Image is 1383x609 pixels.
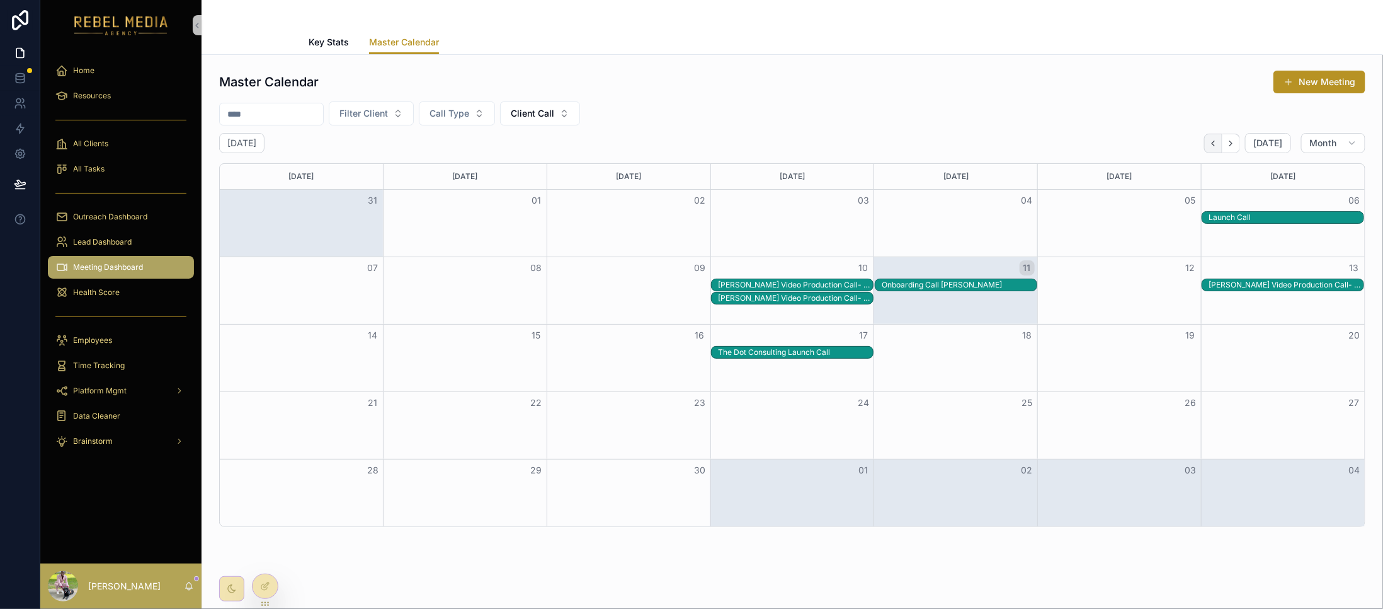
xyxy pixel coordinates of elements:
[1209,212,1363,223] div: Launch Call
[73,361,125,371] span: Time Tracking
[1222,134,1240,153] button: Next
[73,287,120,298] span: Health Score
[856,395,871,410] button: 24
[882,279,1037,291] div: Onboarding Call Nicolas Huzella
[73,262,143,272] span: Meeting Dashboard
[365,328,380,343] button: 14
[528,328,544,343] button: 15
[1245,133,1291,153] button: [DATE]
[73,91,111,101] span: Resources
[339,107,388,120] span: Filter Client
[419,101,495,125] button: Select Button
[365,260,380,275] button: 07
[1020,395,1035,410] button: 25
[528,260,544,275] button: 08
[528,463,544,478] button: 29
[876,164,1035,189] div: [DATE]
[365,395,380,410] button: 21
[48,231,194,253] a: Lead Dashboard
[73,335,112,345] span: Employees
[1209,280,1363,290] div: [PERSON_NAME] Video Production Call- 360 OS
[718,293,873,303] div: [PERSON_NAME] Video Production Call- 360 OS
[309,36,349,49] span: Key Stats
[365,193,380,208] button: 31
[1209,279,1363,291] div: Heather Blackmon Video Production Call- 360 OS
[48,158,194,180] a: All Tasks
[1346,395,1362,410] button: 27
[40,50,202,469] div: scrollable content
[48,59,194,82] a: Home
[1273,71,1365,93] button: New Meeting
[73,436,113,446] span: Brainstorm
[713,164,872,189] div: [DATE]
[1209,212,1363,223] div: Launch Call
[1183,328,1198,343] button: 19
[48,329,194,352] a: Employees
[1183,260,1198,275] button: 12
[1183,463,1198,478] button: 03
[1346,260,1362,275] button: 13
[48,132,194,155] a: All Clients
[1204,164,1363,189] div: [DATE]
[48,84,194,107] a: Resources
[511,107,554,120] span: Client Call
[692,395,707,410] button: 23
[227,137,256,149] h2: [DATE]
[73,411,120,421] span: Data Cleaner
[718,280,873,290] div: [PERSON_NAME] Video Production Call- 360 OS
[692,193,707,208] button: 02
[48,380,194,402] a: Platform Mgmt
[219,163,1365,527] div: Month View
[882,280,1037,290] div: Onboarding Call [PERSON_NAME]
[1020,463,1035,478] button: 02
[329,101,414,125] button: Select Button
[1183,395,1198,410] button: 26
[1204,134,1222,153] button: Back
[48,256,194,279] a: Meeting Dashboard
[856,463,871,478] button: 01
[74,15,168,35] img: App logo
[500,101,580,125] button: Select Button
[528,193,544,208] button: 01
[88,580,161,593] p: [PERSON_NAME]
[1040,164,1199,189] div: [DATE]
[73,212,147,222] span: Outreach Dashboard
[856,328,871,343] button: 17
[365,463,380,478] button: 28
[369,36,439,49] span: Master Calendar
[73,237,132,247] span: Lead Dashboard
[222,164,381,189] div: [DATE]
[48,430,194,453] a: Brainstorm
[1309,137,1337,149] span: Month
[73,164,105,174] span: All Tasks
[692,260,707,275] button: 09
[48,206,194,228] a: Outreach Dashboard
[549,164,709,189] div: [DATE]
[1346,193,1362,208] button: 06
[1346,463,1362,478] button: 04
[48,281,194,304] a: Health Score
[1253,137,1283,149] span: [DATE]
[1301,133,1365,153] button: Month
[718,347,873,358] div: The Dot Consulting Launch Call
[718,347,873,357] div: The Dot Consulting Launch Call
[1183,193,1198,208] button: 05
[369,31,439,55] a: Master Calendar
[1346,328,1362,343] button: 20
[430,107,469,120] span: Call Type
[692,328,707,343] button: 16
[73,66,94,76] span: Home
[48,354,194,377] a: Time Tracking
[309,31,349,56] a: Key Stats
[219,73,319,91] h1: Master Calendar
[73,139,108,149] span: All Clients
[1020,260,1035,275] button: 11
[385,164,545,189] div: [DATE]
[73,386,127,396] span: Platform Mgmt
[528,395,544,410] button: 22
[856,260,871,275] button: 10
[1020,193,1035,208] button: 04
[718,279,873,291] div: Sharon Torrence Jones Video Production Call- 360 OS
[1020,328,1035,343] button: 18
